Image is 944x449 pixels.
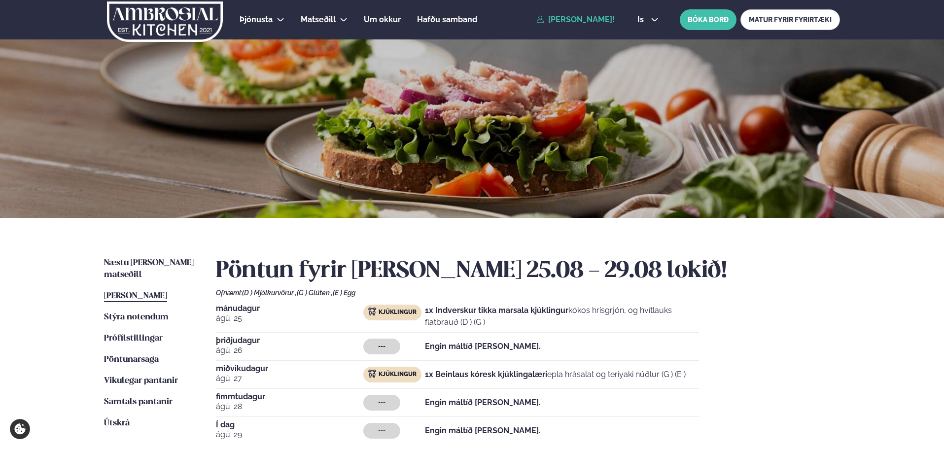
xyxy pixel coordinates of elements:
span: mánudagur [216,305,363,312]
strong: 1x Beinlaus kóresk kjúklingalæri [425,370,547,379]
span: --- [378,427,385,435]
span: Matseðill [301,15,336,24]
img: chicken.svg [368,370,376,378]
span: is [637,16,647,24]
span: Næstu [PERSON_NAME] matseðill [104,259,194,279]
a: Cookie settings [10,419,30,439]
span: miðvikudagur [216,365,363,373]
p: epla hrásalat og teriyaki núðlur (G ) (E ) [425,369,686,380]
span: Um okkur [364,15,401,24]
span: þriðjudagur [216,337,363,345]
span: Hafðu samband [417,15,477,24]
span: (G ) Glúten , [297,289,333,297]
span: Í dag [216,421,363,429]
span: ágú. 29 [216,429,363,441]
strong: Engin máltíð [PERSON_NAME]. [425,426,541,435]
button: is [629,16,666,24]
span: Útskrá [104,419,130,427]
a: [PERSON_NAME] [104,290,167,302]
span: Samtals pantanir [104,398,173,406]
strong: 1x Indverskur tikka marsala kjúklingur [425,306,568,315]
span: Þjónusta [240,15,273,24]
strong: Engin máltíð [PERSON_NAME]. [425,342,541,351]
a: Matseðill [301,14,336,26]
span: Prófílstillingar [104,334,163,343]
span: Kjúklingur [379,371,417,379]
a: Um okkur [364,14,401,26]
a: Útskrá [104,417,130,429]
span: ágú. 26 [216,345,363,356]
span: Vikulegar pantanir [104,377,178,385]
span: [PERSON_NAME] [104,292,167,300]
a: Samtals pantanir [104,396,173,408]
a: Hafðu samband [417,14,477,26]
span: --- [378,343,385,350]
a: MATUR FYRIR FYRIRTÆKI [740,9,840,30]
span: Stýra notendum [104,313,169,321]
span: (E ) Egg [333,289,355,297]
span: ágú. 27 [216,373,363,384]
span: ágú. 28 [216,401,363,413]
img: chicken.svg [368,308,376,315]
a: Pöntunarsaga [104,354,159,366]
a: Prófílstillingar [104,333,163,345]
a: Þjónusta [240,14,273,26]
img: logo [106,1,224,42]
span: --- [378,399,385,407]
div: Ofnæmi: [216,289,840,297]
span: Pöntunarsaga [104,355,159,364]
a: Næstu [PERSON_NAME] matseðill [104,257,196,281]
span: ágú. 25 [216,312,363,324]
span: fimmtudagur [216,393,363,401]
p: kókos hrísgrjón, og hvítlauks flatbrauð (D ) (G ) [425,305,699,328]
button: BÓKA BORÐ [680,9,736,30]
a: Stýra notendum [104,311,169,323]
h2: Pöntun fyrir [PERSON_NAME] 25.08 - 29.08 lokið! [216,257,840,285]
a: [PERSON_NAME]! [536,15,615,24]
span: (D ) Mjólkurvörur , [242,289,297,297]
a: Vikulegar pantanir [104,375,178,387]
strong: Engin máltíð [PERSON_NAME]. [425,398,541,407]
span: Kjúklingur [379,309,417,316]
